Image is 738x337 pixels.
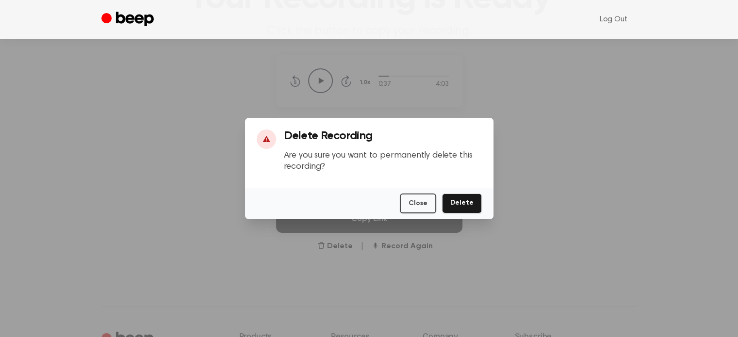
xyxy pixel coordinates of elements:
h3: Delete Recording [284,129,482,143]
div: ⚠ [257,129,276,149]
button: Close [400,193,436,213]
p: Are you sure you want to permanently delete this recording? [284,150,482,172]
a: Log Out [590,8,637,31]
a: Beep [101,10,156,29]
button: Delete [442,193,482,213]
